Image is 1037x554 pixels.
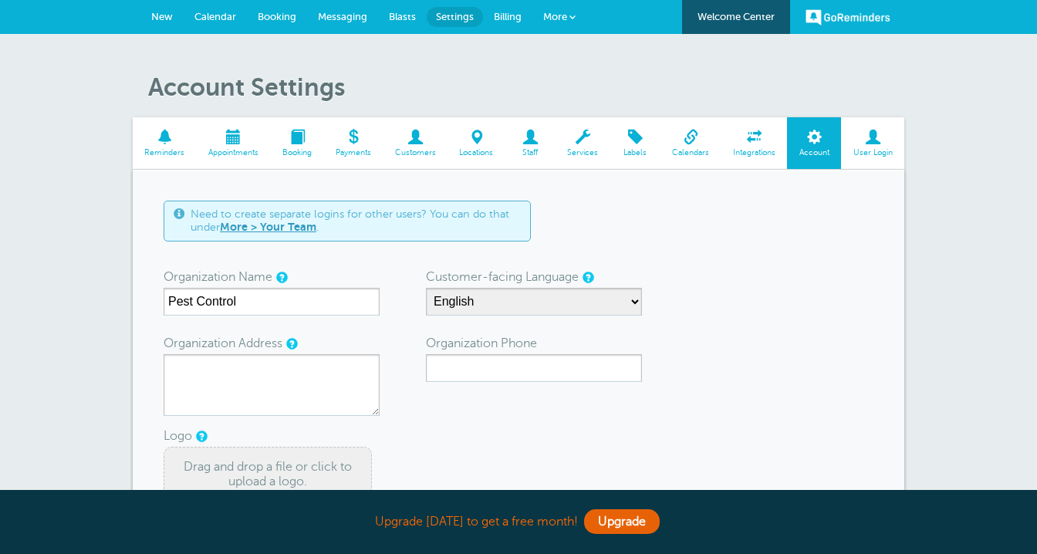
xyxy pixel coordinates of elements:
[660,117,721,169] a: Calendars
[196,431,205,441] a: If you upload a logo here it will be added to your email reminders, email message blasts, and Rev...
[271,117,324,169] a: Booking
[331,148,375,157] span: Payments
[721,117,788,169] a: Integrations
[191,208,521,235] span: Need to create separate logins for other users? You can do that under .
[795,148,833,157] span: Account
[436,11,474,22] span: Settings
[133,505,904,539] div: Upgrade [DATE] to get a free month!
[556,117,610,169] a: Services
[276,272,285,282] a: This will be used as the 'From' name for email reminders and messages, and also in the unsubscrib...
[164,424,192,448] label: Logo
[849,148,897,157] span: User Login
[427,7,483,27] a: Settings
[584,509,660,534] a: Upgrade
[729,148,780,157] span: Integrations
[841,117,904,169] a: User Login
[383,117,448,169] a: Customers
[164,265,272,289] label: Organization Name
[543,11,567,22] span: More
[505,117,556,169] a: Staff
[133,117,197,169] a: Reminders
[426,265,579,289] label: Customer-facing Language
[323,117,383,169] a: Payments
[494,11,522,22] span: Billing
[197,117,271,169] a: Appointments
[618,148,653,157] span: Labels
[151,11,173,22] span: New
[513,148,548,157] span: Staff
[563,148,603,157] span: Services
[390,148,440,157] span: Customers
[389,11,416,22] span: Blasts
[164,331,282,356] label: Organization Address
[164,447,372,502] div: Drag and drop a file or click to upload a logo.
[258,11,296,22] span: Booking
[148,73,904,102] h1: Account Settings
[455,148,498,157] span: Locations
[286,339,296,349] a: A physical address, where you can receive mail, is required to be included in any marketing email...
[610,117,660,169] a: Labels
[668,148,714,157] span: Calendars
[318,11,367,22] span: Messaging
[204,148,263,157] span: Appointments
[279,148,316,157] span: Booking
[426,331,537,356] label: Organization Phone
[140,148,189,157] span: Reminders
[220,221,316,233] a: More > Your Team
[583,272,592,282] a: The customer-facing language is the language used for the parts of GoReminders your customers cou...
[194,11,236,22] span: Calendar
[448,117,505,169] a: Locations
